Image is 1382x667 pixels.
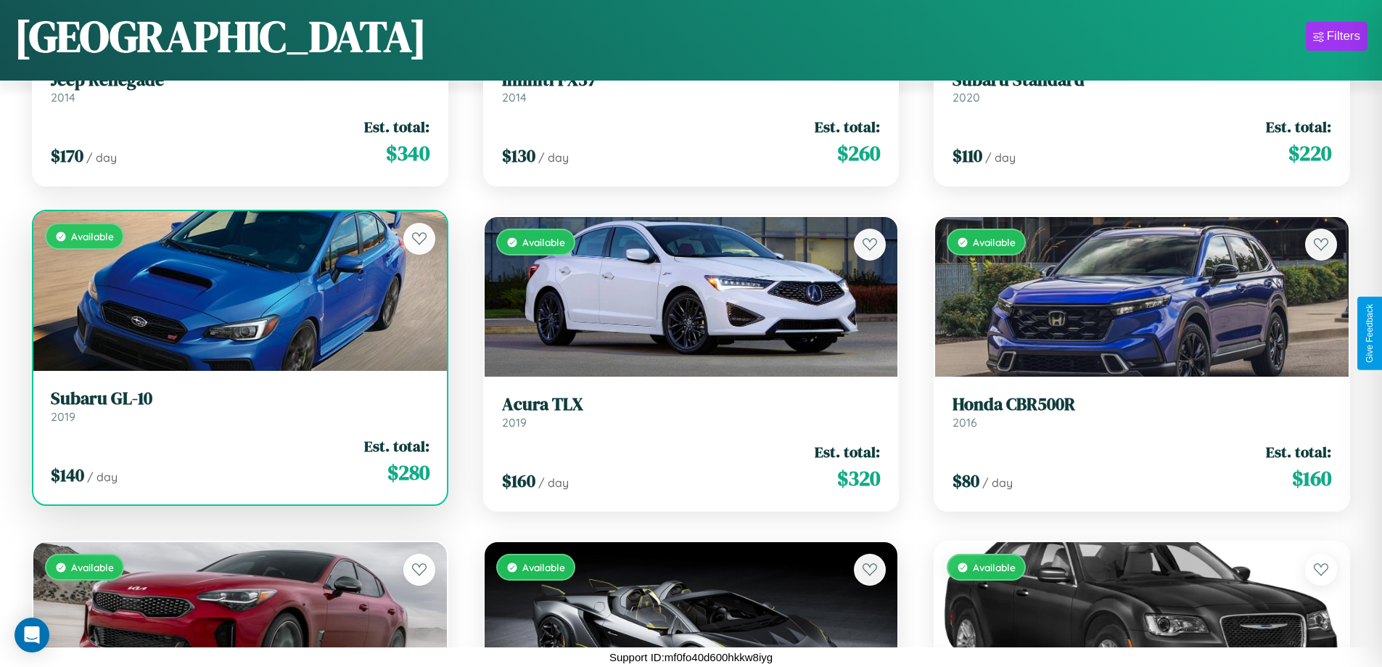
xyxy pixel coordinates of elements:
[51,409,75,424] span: 2019
[953,394,1331,430] a: Honda CBR500R2016
[502,394,881,430] a: Acura TLX2019
[1292,464,1331,493] span: $ 160
[1288,139,1331,168] span: $ 220
[522,236,565,248] span: Available
[973,561,1016,573] span: Available
[522,561,565,573] span: Available
[837,464,880,493] span: $ 320
[51,388,429,409] h3: Subaru GL-10
[953,70,1331,105] a: Subaru Standard2020
[502,144,535,168] span: $ 130
[837,139,880,168] span: $ 260
[953,144,982,168] span: $ 110
[386,139,429,168] span: $ 340
[1365,304,1375,363] div: Give Feedback
[815,116,880,137] span: Est. total:
[51,388,429,424] a: Subaru GL-102019
[364,435,429,457] span: Est. total:
[71,230,114,242] span: Available
[51,70,429,105] a: Jeep Renegade2014
[51,144,83,168] span: $ 170
[387,458,429,487] span: $ 280
[982,475,1013,490] span: / day
[973,236,1016,248] span: Available
[502,469,535,493] span: $ 160
[502,415,527,430] span: 2019
[87,470,118,484] span: / day
[1327,29,1360,44] div: Filters
[953,415,977,430] span: 2016
[538,150,569,165] span: / day
[1266,116,1331,137] span: Est. total:
[609,647,773,667] p: Support ID: mf0fo40d600hkkw8iyg
[1266,441,1331,462] span: Est. total:
[1306,22,1367,51] button: Filters
[15,618,49,652] div: Open Intercom Messenger
[51,463,84,487] span: $ 140
[502,394,881,415] h3: Acura TLX
[86,150,117,165] span: / day
[502,70,881,105] a: Infiniti FX372014
[953,90,980,105] span: 2020
[953,394,1331,415] h3: Honda CBR500R
[71,561,114,573] span: Available
[538,475,569,490] span: / day
[364,116,429,137] span: Est. total:
[15,7,427,66] h1: [GEOGRAPHIC_DATA]
[985,150,1016,165] span: / day
[502,90,527,105] span: 2014
[953,469,979,493] span: $ 80
[815,441,880,462] span: Est. total:
[51,90,75,105] span: 2014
